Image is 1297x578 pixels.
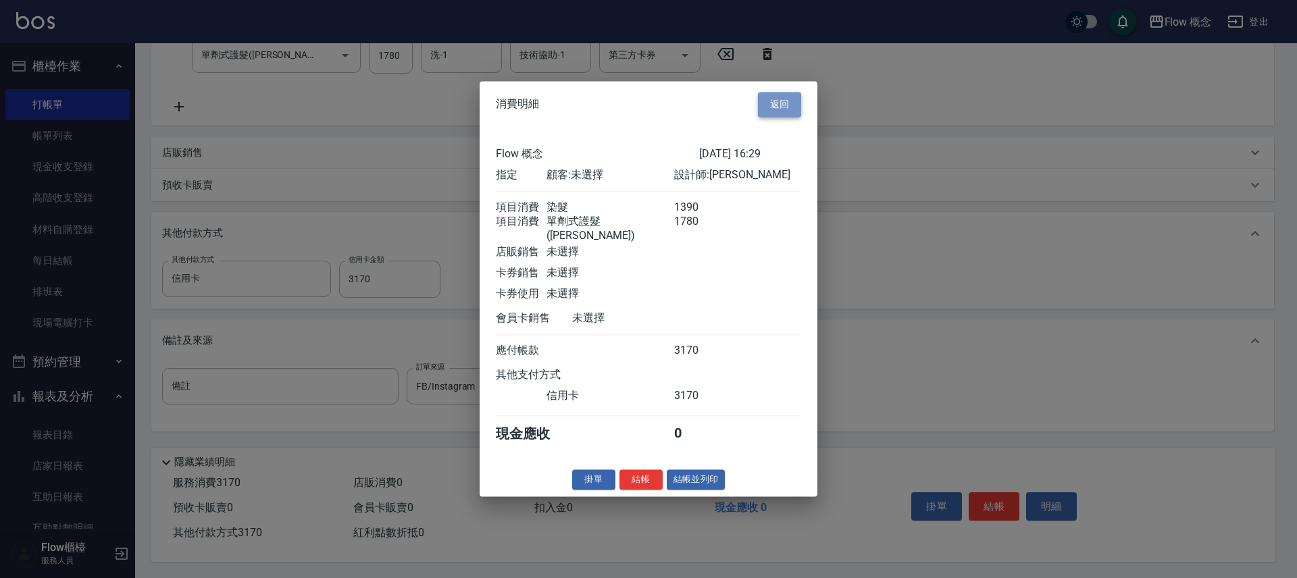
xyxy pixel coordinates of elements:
[674,389,725,403] div: 3170
[546,168,673,182] div: 顧客: 未選擇
[496,287,546,301] div: 卡券使用
[674,425,725,443] div: 0
[546,266,673,280] div: 未選擇
[496,245,546,259] div: 店販銷售
[496,266,546,280] div: 卡券銷售
[674,201,725,215] div: 1390
[699,147,801,161] div: [DATE] 16:29
[496,215,546,242] div: 項目消費
[674,168,801,182] div: 設計師: [PERSON_NAME]
[496,368,598,382] div: 其他支付方式
[572,469,615,490] button: 掛單
[546,245,673,259] div: 未選擇
[496,147,699,161] div: Flow 概念
[758,92,801,117] button: 返回
[496,201,546,215] div: 項目消費
[496,344,546,358] div: 應付帳款
[546,215,673,242] div: 單劑式護髮([PERSON_NAME])
[496,311,572,325] div: 會員卡銷售
[572,311,699,325] div: 未選擇
[496,425,572,443] div: 現金應收
[546,287,673,301] div: 未選擇
[546,201,673,215] div: 染髮
[546,389,673,403] div: 信用卡
[496,168,546,182] div: 指定
[674,215,725,242] div: 1780
[667,469,726,490] button: 結帳並列印
[674,344,725,358] div: 3170
[619,469,663,490] button: 結帳
[496,98,539,111] span: 消費明細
